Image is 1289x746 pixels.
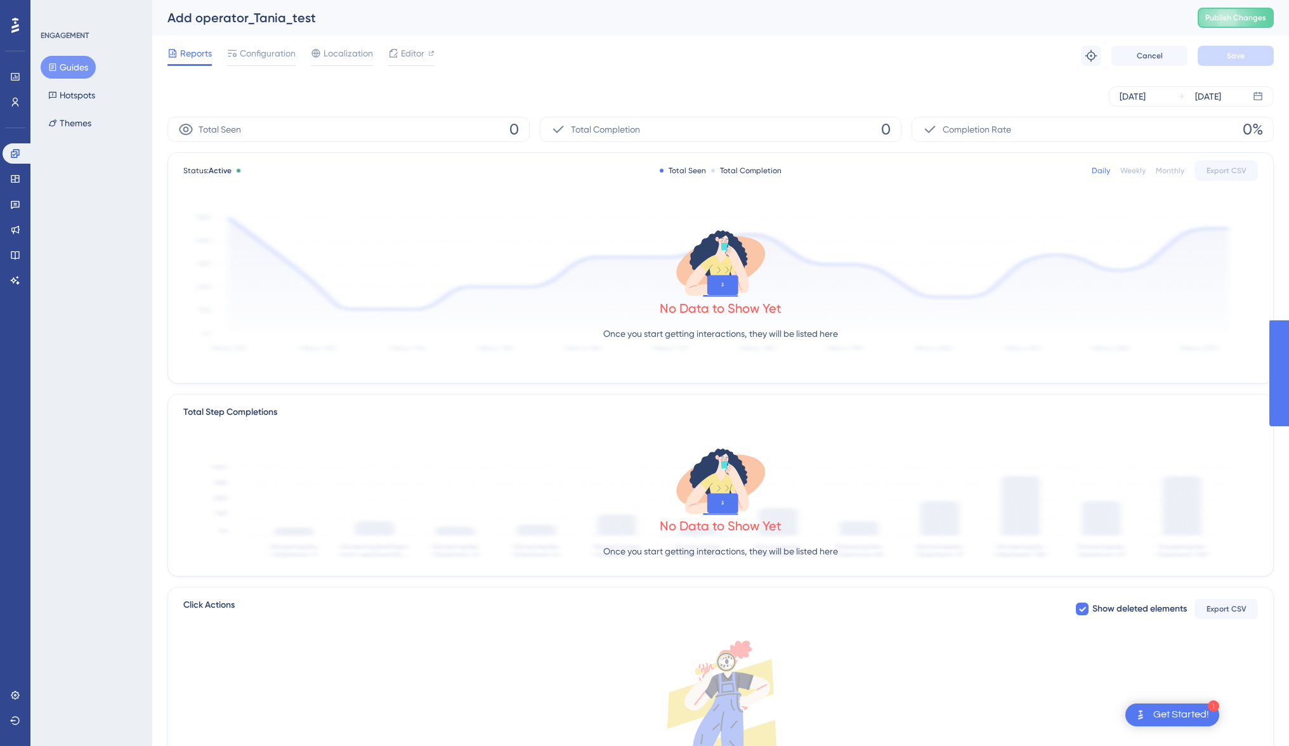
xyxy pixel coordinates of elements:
[183,598,235,620] span: Click Actions
[1092,601,1187,617] span: Show deleted elements
[1207,604,1246,614] span: Export CSV
[1195,89,1221,104] div: [DATE]
[1194,160,1258,181] button: Export CSV
[1120,166,1146,176] div: Weekly
[183,405,277,420] div: Total Step Completions
[183,166,232,176] span: Status:
[571,122,640,137] span: Total Completion
[1111,46,1188,66] button: Cancel
[660,166,706,176] div: Total Seen
[41,112,99,134] button: Themes
[1227,51,1245,61] span: Save
[660,517,782,535] div: No Data to Show Yet
[1243,119,1263,140] span: 0%
[943,122,1011,137] span: Completion Rate
[41,84,103,107] button: Hotspots
[1205,13,1266,23] span: Publish Changes
[1198,8,1274,28] button: Publish Changes
[711,166,782,176] div: Total Completion
[324,46,373,61] span: Localization
[1137,51,1163,61] span: Cancel
[1133,707,1148,723] img: launcher-image-alternative-text
[660,299,782,317] div: No Data to Show Yet
[1153,708,1209,722] div: Get Started!
[1207,166,1246,176] span: Export CSV
[1194,599,1258,619] button: Export CSV
[209,166,232,175] span: Active
[41,56,96,79] button: Guides
[167,9,1166,27] div: Add operator_Tania_test
[509,119,519,140] span: 0
[240,46,296,61] span: Configuration
[180,46,212,61] span: Reports
[41,30,89,41] div: ENGAGEMENT
[1156,166,1184,176] div: Monthly
[881,119,891,140] span: 0
[401,46,424,61] span: Editor
[1236,696,1274,734] iframe: UserGuiding AI Assistant Launcher
[603,544,838,559] p: Once you start getting interactions, they will be listed here
[199,122,241,137] span: Total Seen
[1120,89,1146,104] div: [DATE]
[603,326,838,341] p: Once you start getting interactions, they will be listed here
[1198,46,1274,66] button: Save
[1092,166,1110,176] div: Daily
[1125,703,1219,726] div: Open Get Started! checklist, remaining modules: 1
[1208,700,1219,712] div: 1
